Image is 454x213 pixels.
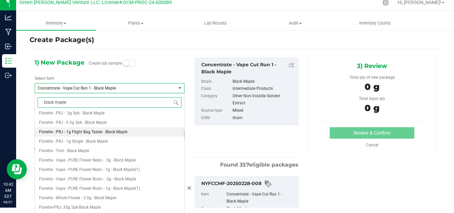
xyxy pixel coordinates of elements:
a: Audit [255,16,335,30]
span: Concentrate - Vape Cut Run 1 - Black Maple [38,86,167,91]
span: Inventory Counts [350,20,400,26]
span: 0 g [365,81,379,92]
span: Found eligible packages [220,161,298,169]
label: Select Item [35,75,54,81]
a: Cancel [366,143,378,147]
span: Total input qty [359,96,385,101]
span: 1) New Package [35,58,84,68]
div: Concentrate - Vape Cut Run 1 - Black Maple [226,191,295,205]
button: Cancel button [185,183,194,193]
label: Source type [201,107,231,114]
inline-svg: Outbound [5,72,12,79]
inline-svg: Analytics [5,14,12,21]
label: Strain [201,78,231,85]
span: 0 g [365,103,379,113]
div: Intermediate Products [233,85,295,93]
a: Plants [96,16,175,30]
p: 08/21 [3,200,13,205]
span: Plants [96,20,175,26]
span: 357 [240,162,249,168]
span: Audit [256,20,335,26]
span: Lab Results [195,20,236,26]
span: Total qty of new package [349,75,395,80]
label: Class [201,85,231,93]
label: Create lab sample [89,58,122,68]
a: Inventory [16,16,96,30]
div: Gram [233,114,295,122]
span: 3) Review [357,61,387,71]
inline-svg: Manufacturing [5,29,12,35]
label: Item [201,191,225,205]
inline-svg: Inventory [5,58,12,64]
div: Concentrate - Vape Cut Run 1 - Black Maple [201,61,295,75]
div: Black Maple [233,78,295,85]
span: Inventory [16,20,96,26]
span: select [175,83,184,93]
div: NYFCCMF-20250228-008 [201,180,295,188]
h4: Create Package(s) [30,35,94,45]
div: Mixed [233,107,295,114]
div: Black Maple [226,205,295,213]
label: Category [201,93,231,107]
a: Lab Results [175,16,255,30]
div: Other Non-Volatile Solvent Extract [233,93,295,107]
label: UOM [201,114,231,122]
label: Strain [201,205,225,213]
iframe: Resource center [7,159,27,179]
a: Inventory Counts [335,16,415,30]
button: Review & Confirm [330,127,415,139]
p: 10:42 AM EDT [3,181,13,200]
inline-svg: Inbound [5,43,12,50]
